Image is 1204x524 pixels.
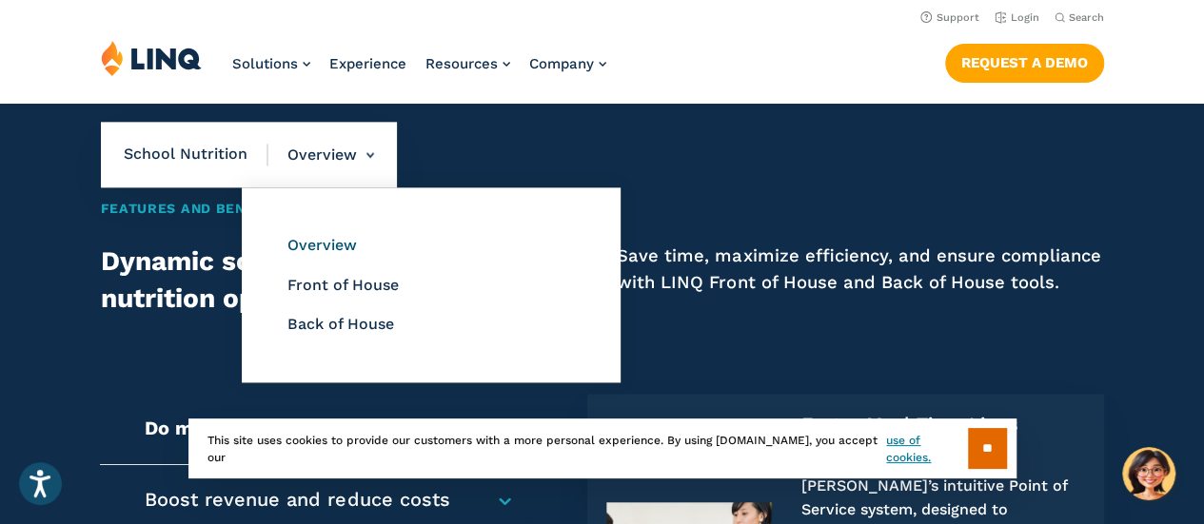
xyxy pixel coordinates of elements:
span: School Nutrition [124,145,268,165]
li: Overview [268,122,374,188]
h2: Features and Benefits [101,199,1104,219]
nav: Button Navigation [945,40,1104,82]
a: Experience [329,55,406,72]
a: Request a Demo [945,44,1104,82]
h4: Faster Meal-Time Lines [801,413,1085,437]
h2: Dynamic software, built by nutrition operators [101,243,502,319]
span: Company [529,55,594,72]
span: Solutions [232,55,298,72]
div: This site uses cookies to provide our customers with a more personal experience. By using [DOMAIN... [188,418,1016,478]
button: Hello, have a question? Let’s chat. [1122,447,1175,500]
a: Back of House [287,316,394,334]
span: Search [1069,11,1104,24]
span: Resources [425,55,498,72]
p: Save time, maximize efficiency, and ensure compliance with LINQ Front of House and Back of House ... [617,243,1103,296]
a: Support [920,11,979,24]
a: Solutions [232,55,310,72]
img: LINQ | K‑12 Software [101,40,202,76]
a: Front of House [287,276,399,294]
a: Resources [425,55,510,72]
h4: Do more with less [145,417,472,441]
a: Overview [287,237,357,255]
nav: Primary Navigation [232,40,606,103]
a: use of cookies. [886,432,967,466]
button: Open Search Bar [1055,10,1104,25]
a: Login [995,11,1039,24]
a: Company [529,55,606,72]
